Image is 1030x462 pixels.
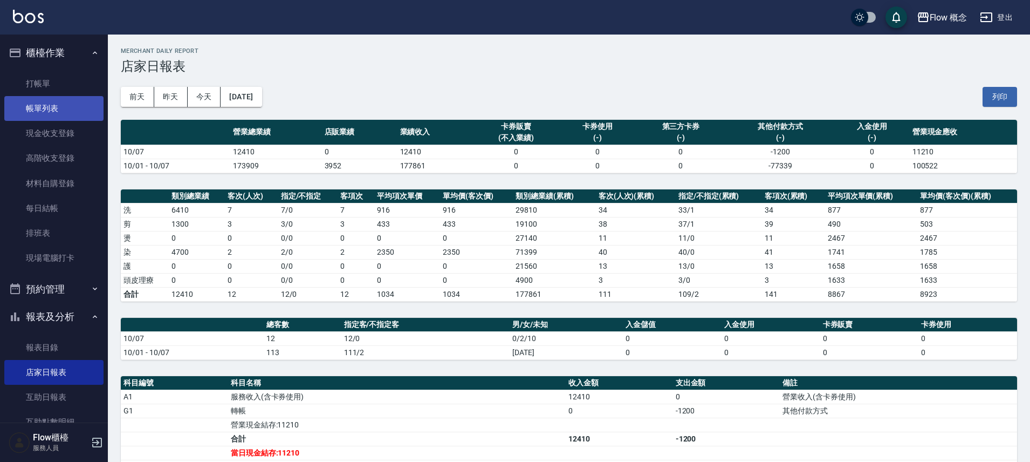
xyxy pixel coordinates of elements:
td: 2 / 0 [278,245,338,259]
td: 1658 [917,259,1017,273]
td: 111 [596,287,676,301]
td: 0 [225,231,278,245]
td: 3 [596,273,676,287]
td: 39 [762,217,825,231]
td: 當日現金結存:11210 [228,446,566,460]
a: 材料自購登錄 [4,171,104,196]
th: 指定/不指定 [278,189,338,203]
td: 71399 [513,245,595,259]
td: 0 [566,404,673,418]
td: 38 [596,217,676,231]
td: 916 [374,203,440,217]
td: 10/01 - 10/07 [121,159,230,173]
td: 0 [722,331,820,345]
th: 支出金額 [673,376,780,390]
td: 0 [322,145,397,159]
td: 頭皮理療 [121,273,169,287]
div: 入金使用 [837,121,907,132]
td: 0 [440,273,513,287]
button: 今天 [188,87,221,107]
a: 每日結帳 [4,196,104,221]
td: 41 [762,245,825,259]
th: 類別總業績 [169,189,225,203]
td: 1633 [917,273,1017,287]
td: 0 [918,331,1017,345]
td: 1785 [917,245,1017,259]
div: (-) [638,132,724,144]
th: 單均價(客次價)(累積) [917,189,1017,203]
a: 排班表 [4,221,104,246]
button: 報表及分析 [4,303,104,331]
th: 客次(人次)(累積) [596,189,676,203]
td: 12410 [397,145,473,159]
td: 12410 [230,145,322,159]
td: 3 / 0 [278,217,338,231]
button: 昨天 [154,87,188,107]
th: 備註 [780,376,1017,390]
td: 490 [825,217,918,231]
td: 13 [596,259,676,273]
td: 503 [917,217,1017,231]
td: 0 [918,345,1017,359]
td: 877 [917,203,1017,217]
td: 0 / 0 [278,231,338,245]
td: 2467 [825,231,918,245]
td: [DATE] [510,345,623,359]
td: 剪 [121,217,169,231]
td: 12410 [169,287,225,301]
td: 0/2/10 [510,331,623,345]
th: 科目名稱 [228,376,566,390]
th: 營業現金應收 [910,120,1017,145]
th: 營業總業績 [230,120,322,145]
th: 客項次(累積) [762,189,825,203]
div: (-) [837,132,907,144]
td: 1034 [374,287,440,301]
td: 合計 [228,432,566,446]
td: 3952 [322,159,397,173]
td: 177861 [397,159,473,173]
td: 0 [374,273,440,287]
td: 109/2 [676,287,762,301]
th: 入金儲值 [623,318,722,332]
a: 帳單列表 [4,96,104,121]
a: 報表目錄 [4,335,104,360]
td: 40 / 0 [676,245,762,259]
div: (-) [729,132,831,144]
th: 指定/不指定(累積) [676,189,762,203]
button: Flow 概念 [912,6,972,29]
td: 0 [338,231,374,245]
a: 互助日報表 [4,385,104,410]
td: 11 / 0 [676,231,762,245]
h3: 店家日報表 [121,59,1017,74]
td: 0 [440,231,513,245]
td: 2 [225,245,278,259]
td: 12/0 [341,331,510,345]
th: 平均項次單價 [374,189,440,203]
th: 類別總業績(累積) [513,189,595,203]
p: 服務人員 [33,443,88,453]
td: 2350 [374,245,440,259]
td: 21560 [513,259,595,273]
td: 2350 [440,245,513,259]
img: Person [9,432,30,453]
td: 0 [225,273,278,287]
td: 營業現金結存:11210 [228,418,566,432]
td: 合計 [121,287,169,301]
td: -1200 [726,145,834,159]
td: 0 [560,159,635,173]
th: 入金使用 [722,318,820,332]
div: Flow 概念 [930,11,967,24]
td: 12/0 [278,287,338,301]
h5: Flow櫃檯 [33,432,88,443]
td: 0 [169,259,225,273]
td: G1 [121,404,228,418]
td: 2 [338,245,374,259]
table: a dense table [121,189,1017,302]
button: 列印 [983,87,1017,107]
td: 燙 [121,231,169,245]
td: 2467 [917,231,1017,245]
td: 7 / 0 [278,203,338,217]
td: 護 [121,259,169,273]
td: 173909 [230,159,322,173]
button: [DATE] [221,87,262,107]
